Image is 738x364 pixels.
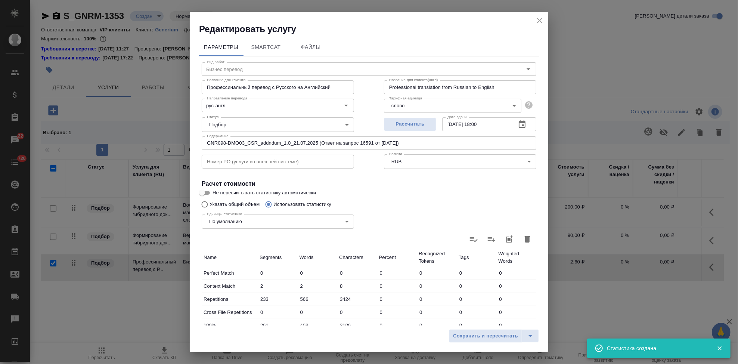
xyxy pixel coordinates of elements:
[465,230,483,248] label: Обновить статистику
[377,320,417,331] input: ✎ Введи что-нибудь
[518,230,536,248] button: Удалить статистику
[337,281,377,291] input: ✎ Введи что-нибудь
[258,294,298,305] input: ✎ Введи что-нибудь
[534,15,545,26] button: close
[341,100,351,111] button: Open
[496,307,536,318] input: ✎ Введи что-нибудь
[377,307,417,318] input: ✎ Введи что-нибудь
[337,307,377,318] input: ✎ Введи что-нибудь
[377,294,417,305] input: ✎ Введи что-нибудь
[496,268,536,278] input: ✎ Введи что-нибудь
[300,254,336,261] p: Words
[417,294,457,305] input: ✎ Введи что-нибудь
[384,99,521,113] div: слово
[483,230,500,248] label: Слить статистику
[298,268,338,278] input: ✎ Введи что-нибудь
[457,294,497,305] input: ✎ Введи что-нибудь
[607,345,706,352] div: Статистика создана
[389,158,404,165] button: RUB
[417,307,457,318] input: ✎ Введи что-нибудь
[449,329,539,343] div: split button
[213,189,316,197] span: Не пересчитывать статистику автоматически
[207,218,244,225] button: По умолчанию
[204,309,256,316] p: Cross File Repetitions
[337,268,377,278] input: ✎ Введи что-нибудь
[496,294,536,305] input: ✎ Введи что-нибудь
[379,254,415,261] p: Percent
[258,307,298,318] input: ✎ Введи что-нибудь
[293,43,329,52] span: Файлы
[453,332,518,340] span: Сохранить и пересчитать
[377,268,417,278] input: ✎ Введи что-нибудь
[258,268,298,278] input: ✎ Введи что-нибудь
[417,320,457,331] input: ✎ Введи что-нибудь
[384,154,536,169] div: RUB
[204,283,256,290] p: Context Match
[337,320,377,331] input: ✎ Введи что-нибудь
[199,23,548,35] h2: Редактировать услугу
[202,215,354,229] div: По умолчанию
[419,250,455,265] p: Recognized Tokens
[457,281,497,291] input: ✎ Введи что-нибудь
[457,320,497,331] input: ✎ Введи что-нибудь
[258,320,298,331] input: ✎ Введи что-нибудь
[498,250,534,265] p: Weighted Words
[712,345,727,352] button: Закрыть
[298,320,338,331] input: ✎ Введи что-нибудь
[417,281,457,291] input: ✎ Введи что-нибудь
[204,296,256,303] p: Repetitions
[339,254,375,261] p: Characters
[202,117,354,132] div: Подбор
[457,268,497,278] input: ✎ Введи что-нибудь
[204,254,256,261] p: Name
[417,268,457,278] input: ✎ Введи что-нибудь
[500,230,518,248] button: Добавить статистику в работы
[258,281,298,291] input: ✎ Введи что-нибудь
[377,281,417,291] input: ✎ Введи что-нибудь
[496,281,536,291] input: ✎ Введи что-нибудь
[204,322,256,329] p: 100%
[204,269,256,277] p: Perfect Match
[388,120,432,129] span: Рассчитать
[389,102,407,109] button: слово
[298,294,338,305] input: ✎ Введи что-нибудь
[449,329,522,343] button: Сохранить и пересчитать
[457,307,497,318] input: ✎ Введи что-нибудь
[298,281,338,291] input: ✎ Введи что-нибудь
[298,307,338,318] input: ✎ Введи что-нибудь
[384,117,436,131] button: Рассчитать
[337,294,377,305] input: ✎ Введи что-нибудь
[260,254,296,261] p: Segments
[248,43,284,52] span: SmartCat
[202,179,536,188] h4: Расчет стоимости
[459,254,495,261] p: Tags
[207,121,229,128] button: Подбор
[203,43,239,52] span: Параметры
[496,320,536,331] input: ✎ Введи что-нибудь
